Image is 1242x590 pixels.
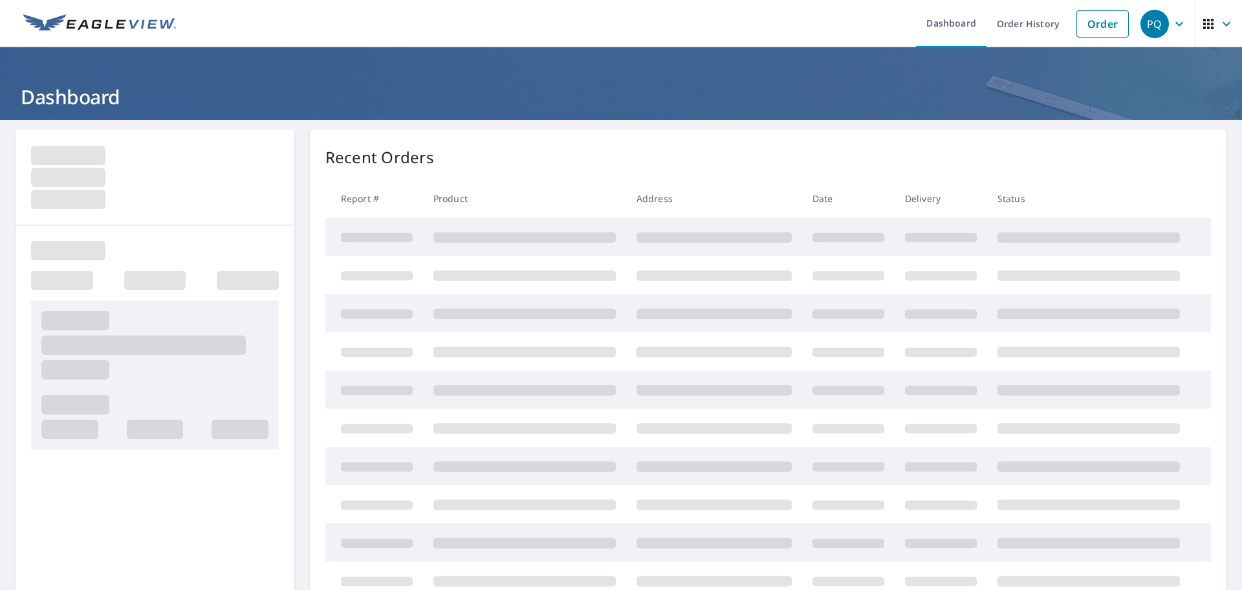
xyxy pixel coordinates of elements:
[423,179,626,218] th: Product
[1076,10,1129,38] a: Order
[802,179,895,218] th: Date
[325,179,423,218] th: Report #
[987,179,1190,218] th: Status
[895,179,987,218] th: Delivery
[23,14,176,34] img: EV Logo
[1140,10,1169,38] div: PQ
[16,84,1226,110] h1: Dashboard
[325,146,434,169] p: Recent Orders
[626,179,802,218] th: Address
